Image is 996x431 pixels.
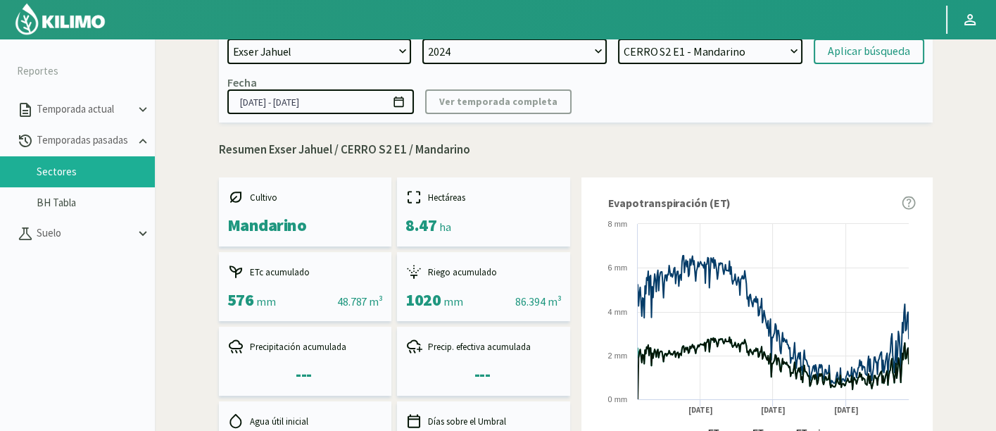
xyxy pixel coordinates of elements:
[296,363,312,385] span: ---
[405,214,436,236] span: 8.47
[219,327,392,396] kil-mini-card: report-summary-cards.ACCUMULATED_PRECIPITATION
[405,189,562,206] div: Hectáreas
[405,413,562,430] div: Días sobre el Umbral
[828,43,910,60] div: Aplicar búsqueda
[397,252,570,321] kil-mini-card: report-summary-cards.ACCUMULATED_IRRIGATION
[219,177,392,246] kil-mini-card: report-summary-cards.CROP
[405,289,441,311] span: 1020
[760,405,785,416] text: [DATE]
[833,405,858,416] text: [DATE]
[227,189,384,206] div: Cultivo
[607,395,627,404] text: 0 mm
[607,263,627,272] text: 6 mm
[397,177,570,246] kil-mini-card: report-summary-cards.HECTARES
[337,293,383,310] div: 48.787 m³
[397,327,570,396] kil-mini-card: report-summary-cards.ACCUMULATED_EFFECTIVE_PRECIPITATION
[219,252,392,321] kil-mini-card: report-summary-cards.ACCUMULATED_ETC
[34,225,135,242] p: Suelo
[37,165,155,178] a: Sectores
[34,132,135,149] p: Temporadas pasadas
[608,194,731,211] span: Evapotranspiración (ET)
[227,289,254,311] span: 576
[607,308,627,316] text: 4 mm
[227,338,384,355] div: Precipitación acumulada
[474,363,490,385] span: ---
[227,89,414,114] input: dd/mm/yyyy - dd/mm/yyyy
[515,293,561,310] div: 86.394 m³
[227,413,384,430] div: Agua útil inicial
[439,220,450,234] span: ha
[405,263,562,280] div: Riego acumulado
[814,39,924,64] button: Aplicar búsqueda
[607,220,627,228] text: 8 mm
[443,294,462,308] span: mm
[34,101,135,118] p: Temporada actual
[227,214,307,236] span: Mandarino
[227,75,257,89] div: Fecha
[37,196,155,209] a: BH Tabla
[227,263,384,280] div: ETc acumulado
[256,294,275,308] span: mm
[607,351,627,360] text: 2 mm
[219,141,933,159] p: Resumen Exser Jahuel / CERRO S2 E1 / Mandarino
[14,2,106,36] img: Kilimo
[405,338,562,355] div: Precip. efectiva acumulada
[688,405,712,416] text: [DATE]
